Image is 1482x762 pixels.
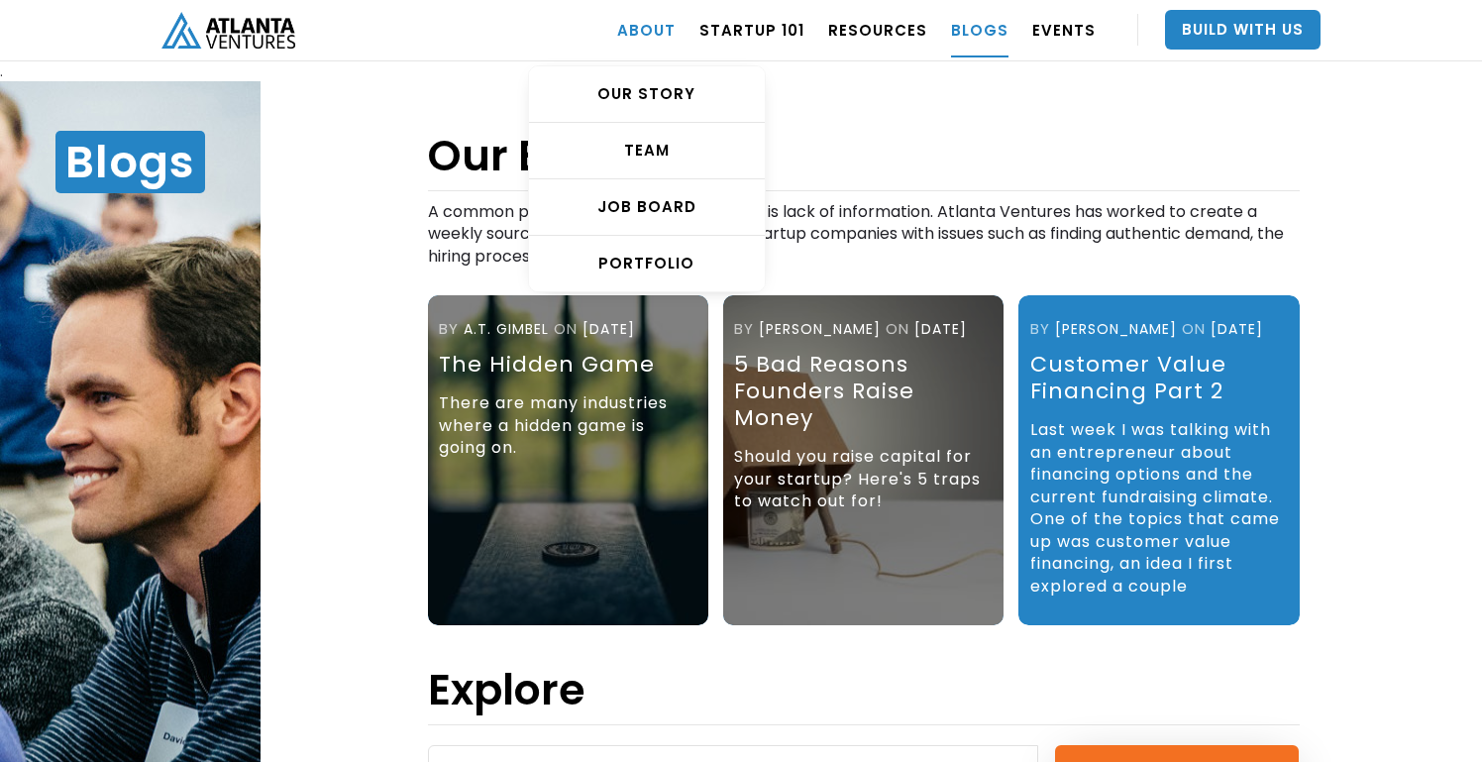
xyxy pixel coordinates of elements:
div: OUR STORY [529,84,765,104]
img: 5 Bad Reasons Founders Raise Money [723,295,1004,625]
a: byA.T. GimbelON[DATE]The Hidden GameThere are many industries where a hidden game is going on. [428,295,708,625]
a: RESOURCES [828,2,927,57]
div: [DATE] [1211,317,1263,341]
a: TEAM [529,123,765,179]
div: [DATE] [582,317,635,341]
div: ON [886,317,909,341]
div: [PERSON_NAME] [759,317,881,341]
div: A.T. Gimbel [464,317,549,341]
h1: Blogs [55,131,205,193]
div: ON [554,317,578,341]
h1: Explore [428,665,585,714]
div: PORTFOLIO [529,254,765,273]
div: Last week I was talking with an entrepreneur about financing options and the current fundraising ... [1030,409,1283,617]
div: ON [1182,317,1206,341]
div: TEAM [529,141,765,161]
a: PORTFOLIO [529,236,765,291]
div: A common problem in the startup process is lack of information. Atlanta Ventures has worked to cr... [428,191,1300,288]
div: 5 Bad Reasons Founders Raise Money [734,351,987,431]
div: There are many industries where a hidden game is going on. [439,382,691,480]
a: by[PERSON_NAME]ON[DATE]Customer Value Financing Part 2Last week I was talking with an entrepreneu... [1018,295,1299,625]
div: by [1030,317,1050,341]
img: The Hidden Game [428,295,708,625]
div: Job Board [529,197,765,217]
h1: Our Blogs [428,131,1300,191]
a: Job Board [529,179,765,236]
div: Should you raise capital for your startup? Here's 5 traps to watch out for! [734,436,987,533]
a: Startup 101 [699,2,804,57]
div: The Hidden Game [439,351,691,378]
div: by [734,317,754,341]
div: [DATE] [914,317,967,341]
div: [PERSON_NAME] [1055,317,1177,341]
a: EVENTS [1032,2,1096,57]
div: Customer Value Financing Part 2 [1030,351,1283,404]
a: BLOGS [951,2,1008,57]
div: by [439,317,459,341]
a: OUR STORY [529,66,765,123]
a: Build With Us [1165,10,1321,50]
a: ABOUT [617,2,676,57]
a: by[PERSON_NAME]ON[DATE]5 Bad Reasons Founders Raise MoneyShould you raise capital for your startu... [723,295,1004,625]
